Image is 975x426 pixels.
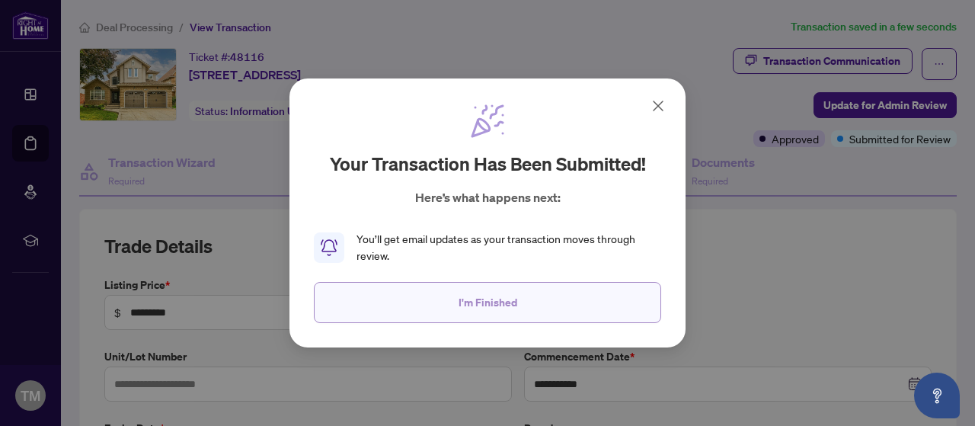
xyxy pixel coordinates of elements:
button: Open asap [914,373,960,418]
button: I'm Finished [314,282,661,323]
div: You’ll get email updates as your transaction moves through review. [356,231,661,264]
span: I'm Finished [459,290,517,315]
p: Here’s what happens next: [415,188,561,207]
h2: Your transaction has been submitted! [330,152,646,176]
